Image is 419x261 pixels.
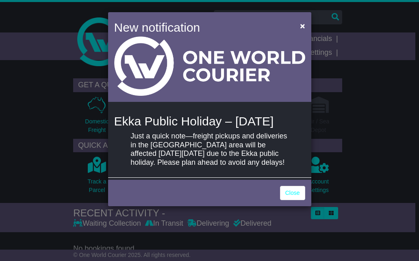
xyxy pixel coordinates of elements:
button: Close [296,17,309,34]
h4: Ekka Public Holiday – [DATE] [114,114,305,128]
p: Just a quick note—freight pickups and deliveries in the [GEOGRAPHIC_DATA] area will be affected [... [130,132,288,167]
h4: New notification [114,18,289,37]
span: × [300,21,305,30]
img: Light [114,37,305,96]
a: Close [280,186,305,200]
